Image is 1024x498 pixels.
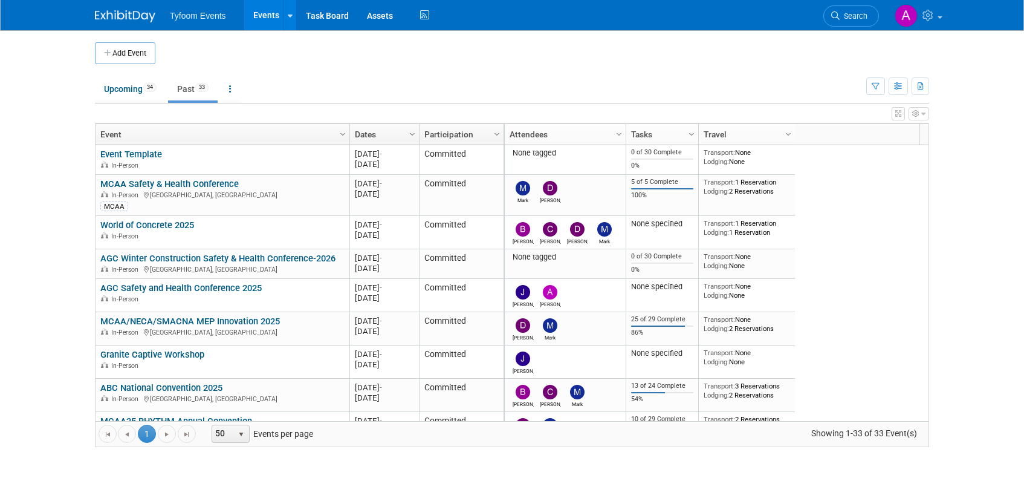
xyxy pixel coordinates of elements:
span: Column Settings [783,129,793,139]
span: Lodging: [704,187,729,195]
span: - [380,283,382,292]
span: Search [840,11,867,21]
div: Mark Nelson [567,399,588,407]
img: In-Person Event [101,329,108,335]
span: In-Person [111,162,142,169]
div: 0 of 30 Complete [631,148,694,157]
td: Committed [419,175,504,216]
div: [GEOGRAPHIC_DATA], [GEOGRAPHIC_DATA] [100,327,344,337]
div: 0% [631,162,694,170]
a: MCAA/NECA/SMACNA MEP Innovation 2025 [100,316,280,327]
span: - [380,254,382,263]
span: 1 [138,425,156,443]
a: Tasks [631,124,690,145]
div: None tagged [510,252,621,262]
button: Add Event [95,42,155,64]
img: ExhibitDay [95,10,155,22]
a: Attendees [510,124,618,145]
div: [DATE] [355,283,413,293]
img: Jason Cuskelly [516,285,530,300]
img: In-Person Event [101,295,108,301]
div: 13 of 24 Complete [631,382,694,390]
img: Corbin Nelson [543,222,557,237]
a: Column Settings [613,124,626,142]
img: Brandon Nelson [516,222,530,237]
span: Showing 1-33 of 33 Event(s) [800,425,928,442]
img: Drew Peterson [543,181,557,195]
div: Brandon Nelson [513,399,534,407]
span: - [380,149,382,159]
td: Committed [419,379,504,412]
td: Committed [419,412,504,445]
span: 34 [143,83,157,92]
div: 5 of 5 Complete [631,178,694,186]
span: Lodging: [704,391,729,399]
td: Committed [419,312,504,346]
span: Transport: [704,382,735,390]
div: [DATE] [355,220,413,230]
div: None None [704,282,791,300]
div: [DATE] [355,316,413,326]
a: AGC Safety and Health Conference 2025 [100,283,262,293]
span: In-Person [111,266,142,274]
img: Corbin Nelson [543,385,557,399]
img: In-Person Event [101,232,108,238]
div: 1 Reservation 1 Reservation [704,219,791,237]
span: In-Person [111,329,142,336]
div: [DATE] [355,349,413,359]
div: None specified [631,282,694,292]
div: Adriane Miller [540,300,561,307]
td: Committed [419,145,504,175]
div: Mark Nelson [594,237,615,244]
div: [DATE] [355,159,413,169]
td: Committed [419,216,504,249]
a: Go to the next page [158,425,176,443]
div: Brandon Nelson [513,237,534,244]
div: [DATE] [355,416,413,426]
span: Column Settings [338,129,348,139]
span: Transport: [704,148,735,157]
a: Column Settings [685,124,699,142]
img: Drew Peterson [516,318,530,333]
div: 0% [631,266,694,274]
a: Dates [355,124,411,145]
div: 1 Reservation 2 Reservations [704,178,791,195]
div: None 2 Reservations [704,315,791,333]
div: None tagged [510,148,621,158]
a: Go to the first page [99,425,117,443]
span: Transport: [704,415,735,424]
a: Participation [424,124,496,145]
a: Go to the previous page [118,425,136,443]
span: In-Person [111,191,142,199]
span: Transport: [704,178,735,186]
div: [DATE] [355,230,413,240]
div: 10 of 29 Complete [631,415,694,424]
span: 33 [195,83,209,92]
img: Angie Nichols [895,4,918,27]
span: Go to the last page [182,430,192,439]
span: Lodging: [704,358,729,366]
a: MCAA Safety & Health Conference [100,179,239,189]
img: In-Person Event [101,266,108,272]
img: Chris Walker [516,418,530,433]
div: Drew Peterson [513,333,534,341]
div: MCAA [100,201,128,211]
div: 54% [631,395,694,404]
div: [DATE] [355,293,413,303]
span: In-Person [111,362,142,370]
a: Upcoming34 [95,77,166,100]
div: None None [704,148,791,166]
img: In-Person Event [101,395,108,401]
span: Column Settings [407,129,417,139]
div: [DATE] [355,359,413,370]
a: Past33 [168,77,218,100]
div: Jason Cuskelly [513,366,534,374]
span: Transport: [704,315,735,324]
a: Search [823,5,879,27]
div: Mark Nelson [540,333,561,341]
img: Adriane Miller [543,285,557,300]
span: Events per page [196,425,325,443]
span: - [380,416,382,425]
div: None specified [631,349,694,358]
div: None None [704,252,791,270]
